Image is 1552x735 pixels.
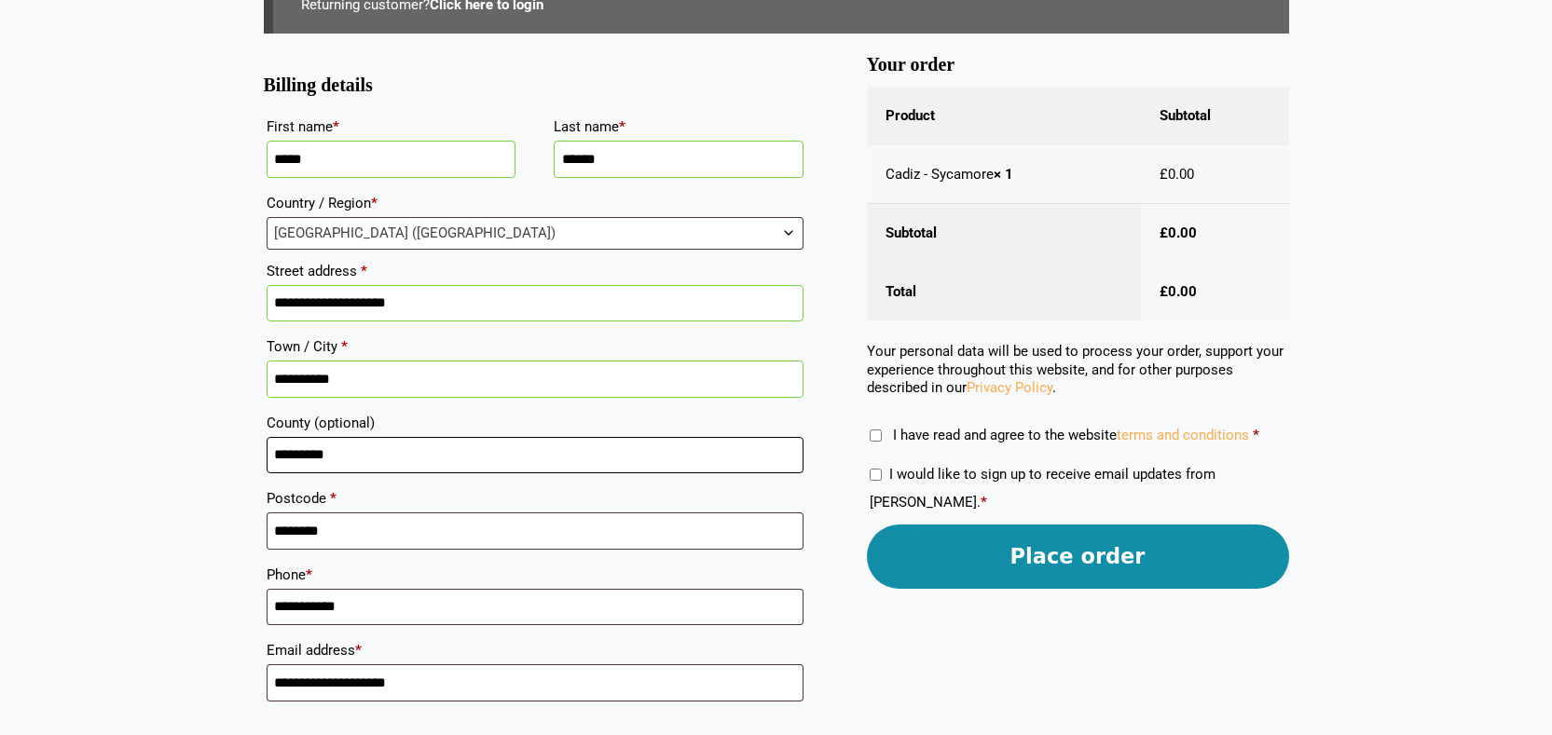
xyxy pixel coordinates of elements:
[994,166,1013,183] strong: × 1
[267,217,803,250] span: Country / Region
[1253,427,1259,443] abbr: required
[870,466,1216,510] label: I would like to sign up to receive email updates from [PERSON_NAME].
[267,484,803,512] label: Postcode
[268,218,803,249] span: United Kingdom (UK)
[867,524,1289,589] button: Place order
[1160,166,1194,183] bdi: 0.00
[867,61,1289,69] h3: Your order
[267,333,803,361] label: Town / City
[1141,87,1288,145] th: Subtotal
[1160,283,1168,300] span: £
[867,145,1142,205] td: Cadiz - Sycamore
[267,113,516,141] label: First name
[867,263,1142,321] th: Total
[1117,427,1249,443] a: terms and conditions
[867,343,1289,398] p: Your personal data will be used to process your order, support your experience throughout this we...
[893,427,1249,443] span: I have read and agree to the website
[1160,225,1197,241] bdi: 0.00
[554,113,803,141] label: Last name
[267,636,803,664] label: Email address
[870,469,882,481] input: I would like to sign up to receive email updates from [PERSON_NAME].
[267,189,803,217] label: Country / Region
[264,82,806,89] h3: Billing details
[267,409,803,437] label: County
[870,429,882,442] input: I have read and agree to the websiteterms and conditions *
[867,87,1142,145] th: Product
[1160,283,1197,300] bdi: 0.00
[1160,166,1168,183] span: £
[1160,225,1168,241] span: £
[267,561,803,589] label: Phone
[967,379,1052,396] a: Privacy Policy
[867,204,1142,263] th: Subtotal
[314,415,375,431] span: (optional)
[267,257,803,285] label: Street address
